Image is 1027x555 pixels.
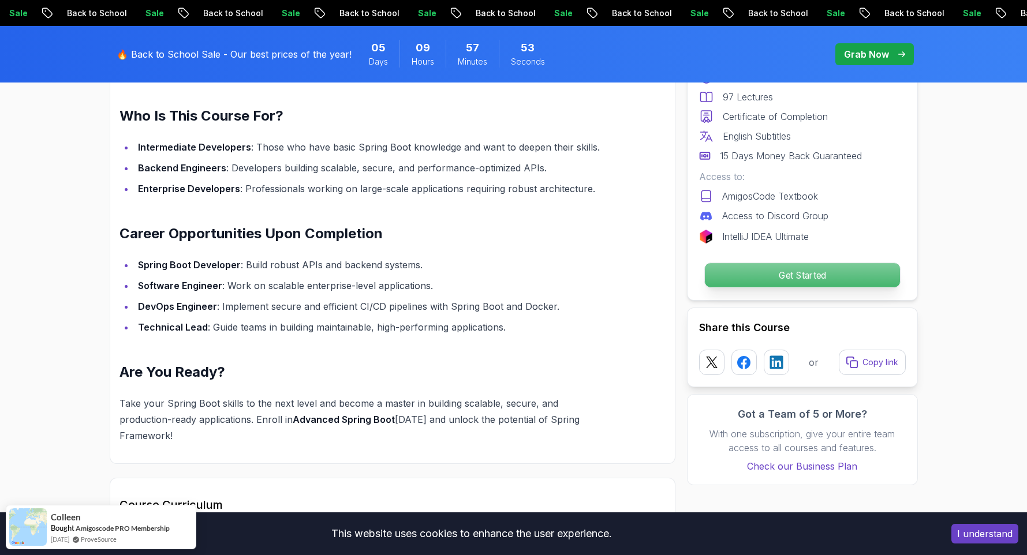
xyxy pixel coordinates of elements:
[135,298,611,314] li: : Implement secure and efficient CI/CD pipelines with Spring Boot and Docker.
[138,183,240,194] strong: Enterprise Developers
[699,406,906,422] h3: Got a Team of 5 or More?
[135,319,611,335] li: : Guide teams in building maintainable, high-performing applications.
[699,170,906,183] p: Access to:
[51,534,69,544] span: [DATE]
[138,301,217,312] strong: DevOps Engineer
[809,7,846,19] p: Sale
[723,90,773,104] p: 97 Lectures
[185,7,264,19] p: Back to School
[117,47,352,61] p: 🔥 Back to School Sale - Our best prices of the year!
[466,40,479,56] span: 57 Minutes
[135,160,611,176] li: : Developers building scalable, secure, and performance-optimized APIs.
[138,141,251,153] strong: Intermediate Developers
[135,181,611,197] li: : Professionals working on large-scale applications requiring robust architecture.
[9,521,934,546] div: This website uses cookies to enhance the user experience.
[135,277,611,294] li: : Work on scalable enterprise-level applications.
[76,524,170,532] a: Amigoscode PRO Membership
[400,7,437,19] p: Sale
[839,350,906,375] button: Copy link
[458,7,536,19] p: Back to School
[723,110,828,123] p: Certificate of Completion
[138,321,208,333] strong: Technical Lead
[81,534,117,544] a: ProveSource
[699,459,906,473] a: Check our Business Plan
[723,129,791,143] p: English Subtitles
[51,512,81,522] span: Colleen
[128,7,165,19] p: Sale
[138,259,241,271] strong: Spring Boot Developer
[119,497,666,513] h2: Course Curriculum
[951,524,1018,543] button: Accept cookies
[135,257,611,273] li: : Build robust APIs and backend systems.
[9,508,47,546] img: provesource social proof notification image
[704,262,900,288] button: Get Started
[945,7,982,19] p: Sale
[722,230,809,243] p: IntelliJ IDEA Ultimate
[511,56,545,67] span: Seconds
[416,40,430,56] span: 9 Hours
[536,7,573,19] p: Sale
[293,414,395,425] strong: Advanced Spring Boot
[722,209,828,223] p: Access to Discord Group
[521,40,535,56] span: 53 Seconds
[135,139,611,155] li: : Those who have basic Spring Boot knowledge and want to deepen their skills.
[119,224,611,243] h2: Career Opportunities Upon Completion
[49,7,128,19] p: Back to School
[699,427,906,455] p: With one subscription, give your entire team access to all courses and features.
[369,56,388,67] span: Days
[699,230,713,243] img: jetbrains logo
[699,320,906,336] h2: Share this Course
[844,47,889,61] p: Grab Now
[322,7,400,19] p: Back to School
[119,395,611,444] p: Take your Spring Boot skills to the next level and become a master in building scalable, secure, ...
[51,523,74,532] span: Bought
[673,7,709,19] p: Sale
[138,280,222,291] strong: Software Engineer
[458,56,487,67] span: Minutes
[862,357,898,368] p: Copy link
[119,107,611,125] h2: Who Is This Course For?
[138,162,226,174] strong: Backend Engineers
[722,189,818,203] p: AmigosCode Textbook
[371,40,386,56] span: 5 Days
[730,7,809,19] p: Back to School
[704,263,899,287] p: Get Started
[809,355,819,369] p: or
[867,7,945,19] p: Back to School
[119,363,611,381] h2: Are You Ready?
[720,149,862,163] p: 15 Days Money Back Guaranteed
[412,56,434,67] span: Hours
[594,7,673,19] p: Back to School
[264,7,301,19] p: Sale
